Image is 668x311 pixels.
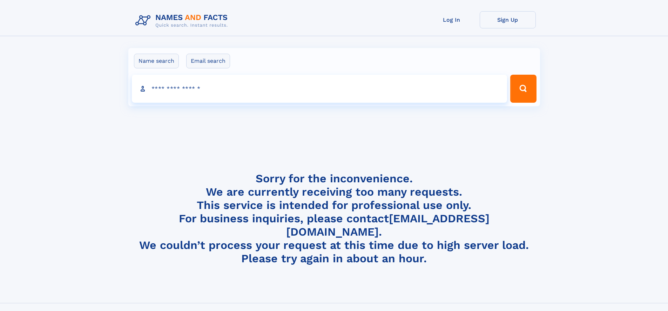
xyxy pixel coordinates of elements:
[480,11,536,28] a: Sign Up
[133,11,234,30] img: Logo Names and Facts
[134,54,179,68] label: Name search
[510,75,536,103] button: Search Button
[132,75,507,103] input: search input
[186,54,230,68] label: Email search
[133,172,536,265] h4: Sorry for the inconvenience. We are currently receiving too many requests. This service is intend...
[424,11,480,28] a: Log In
[286,212,490,238] a: [EMAIL_ADDRESS][DOMAIN_NAME]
